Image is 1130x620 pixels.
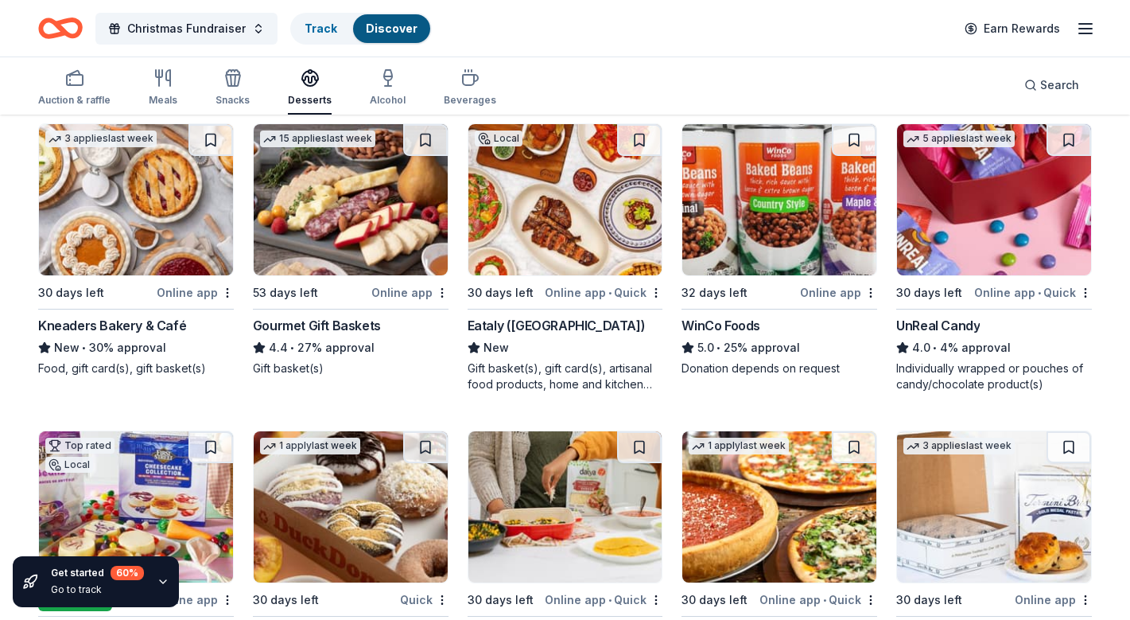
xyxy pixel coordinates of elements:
[896,123,1092,392] a: Image for UnReal Candy5 applieslast week30 days leftOnline app•QuickUnReal Candy4.0•4% approvalIn...
[54,338,80,357] span: New
[896,591,962,610] div: 30 days left
[823,594,826,606] span: •
[253,338,449,357] div: 27% approval
[38,361,234,376] div: Food, gift card(s), gift basket(s)
[253,123,449,376] a: Image for Gourmet Gift Baskets15 applieslast week53 days leftOnline appGourmet Gift Baskets4.4•27...
[82,341,86,354] span: •
[290,13,432,45] button: TrackDiscover
[934,341,938,354] span: •
[370,62,406,115] button: Alcohol
[149,94,177,107] div: Meals
[157,283,234,302] div: Online app
[38,338,234,357] div: 30% approval
[38,316,186,335] div: Kneaders Bakery & Café
[253,283,318,302] div: 53 days left
[468,124,662,275] img: Image for Eataly (Las Vegas)
[51,566,144,580] div: Get started
[800,283,877,302] div: Online app
[912,338,930,357] span: 4.0
[468,283,534,302] div: 30 days left
[305,21,337,35] a: Track
[38,10,83,47] a: Home
[545,283,662,302] div: Online app Quick
[149,62,177,115] button: Meals
[897,431,1091,583] img: Image for Termini Brothers Bakery
[759,590,877,610] div: Online app Quick
[1012,69,1092,101] button: Search
[903,438,1015,454] div: 3 applies last week
[111,566,144,580] div: 60 %
[38,94,111,107] div: Auction & raffle
[216,62,250,115] button: Snacks
[681,591,748,610] div: 30 days left
[51,583,144,596] div: Go to track
[955,14,1070,43] a: Earn Rewards
[127,19,246,38] span: Christmas Fundraiser
[38,62,111,115] button: Auction & raffle
[95,13,278,45] button: Christmas Fundraiser
[468,361,663,392] div: Gift basket(s), gift card(s), artisanal food products, home and kitchen products
[468,431,662,583] img: Image for Daiya
[681,338,877,357] div: 25% approval
[468,123,663,392] a: Image for Eataly (Las Vegas)Local30 days leftOnline app•QuickEataly ([GEOGRAPHIC_DATA])NewGift ba...
[444,62,496,115] button: Beverages
[681,123,877,376] a: Image for WinCo Foods32 days leftOnline appWinCo Foods5.0•25% approvalDonation depends on request
[38,123,234,376] a: Image for Kneaders Bakery & Café3 applieslast week30 days leftOnline appKneaders Bakery & CaféNew...
[681,361,877,376] div: Donation depends on request
[371,283,449,302] div: Online app
[400,590,449,610] div: Quick
[254,431,448,583] img: Image for Duck Donuts
[681,283,748,302] div: 32 days left
[39,431,233,583] img: Image for Smart & Final
[39,124,233,275] img: Image for Kneaders Bakery & Café
[253,316,381,335] div: Gourmet Gift Baskets
[1015,590,1092,610] div: Online app
[45,131,157,147] div: 3 applies last week
[896,283,962,302] div: 30 days left
[1038,287,1041,299] span: •
[483,338,509,357] span: New
[468,591,534,610] div: 30 days left
[253,591,319,610] div: 30 days left
[38,283,104,302] div: 30 days left
[290,341,294,354] span: •
[468,316,646,335] div: Eataly ([GEOGRAPHIC_DATA])
[254,124,448,275] img: Image for Gourmet Gift Baskets
[260,438,360,454] div: 1 apply last week
[608,594,612,606] span: •
[903,131,1015,147] div: 5 applies last week
[682,431,876,583] img: Image for Giordano's
[260,131,375,147] div: 15 applies last week
[288,94,332,107] div: Desserts
[545,590,662,610] div: Online app Quick
[444,94,496,107] div: Beverages
[216,94,250,107] div: Snacks
[45,457,93,473] div: Local
[253,361,449,376] div: Gift basket(s)
[717,341,721,354] span: •
[897,124,1091,275] img: Image for UnReal Candy
[370,94,406,107] div: Alcohol
[697,338,714,357] span: 5.0
[366,21,417,35] a: Discover
[681,316,760,335] div: WinCo Foods
[288,62,332,115] button: Desserts
[269,338,288,357] span: 4.4
[475,131,522,146] div: Local
[896,316,980,335] div: UnReal Candy
[896,361,1092,392] div: Individually wrapped or pouches of candy/chocolate product(s)
[608,287,612,299] span: •
[1040,76,1079,95] span: Search
[974,283,1092,302] div: Online app Quick
[682,124,876,275] img: Image for WinCo Foods
[689,438,789,454] div: 1 apply last week
[896,338,1092,357] div: 4% approval
[45,438,115,454] div: Top rated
